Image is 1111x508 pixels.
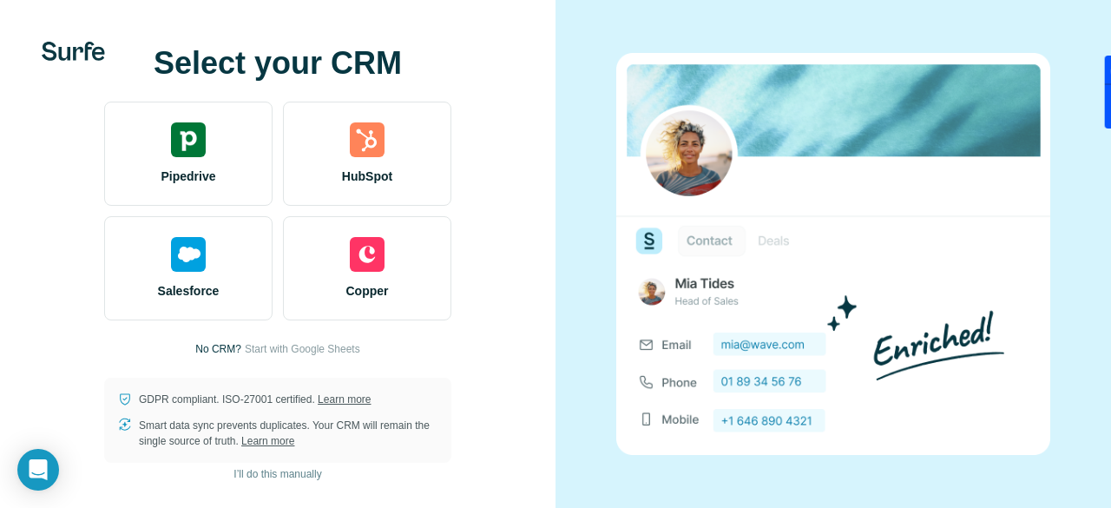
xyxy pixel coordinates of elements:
img: Surfe's logo [42,42,105,61]
img: hubspot's logo [350,122,385,157]
img: salesforce's logo [171,237,206,272]
h1: Select your CRM [104,46,451,81]
div: Open Intercom Messenger [17,449,59,491]
img: pipedrive's logo [171,122,206,157]
span: Copper [346,282,389,300]
img: copper's logo [350,237,385,272]
button: Start with Google Sheets [245,341,360,357]
button: I’ll do this manually [221,461,333,487]
a: Learn more [318,393,371,406]
a: Learn more [241,435,294,447]
span: Pipedrive [161,168,215,185]
span: HubSpot [342,168,392,185]
p: GDPR compliant. ISO-27001 certified. [139,392,371,407]
p: No CRM? [195,341,241,357]
img: none image [616,53,1050,455]
p: Smart data sync prevents duplicates. Your CRM will remain the single source of truth. [139,418,437,449]
span: I’ll do this manually [233,466,321,482]
span: Salesforce [158,282,220,300]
